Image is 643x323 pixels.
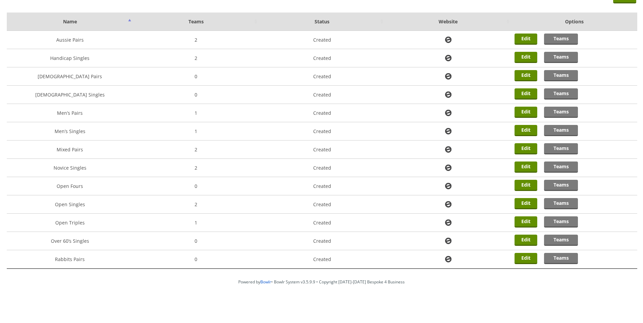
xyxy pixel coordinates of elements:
[133,159,259,177] td: 2
[7,104,133,122] td: Men’s Pairs
[515,253,537,264] a: Edit
[260,279,271,285] a: Bowlr
[544,253,578,264] a: Teams
[133,195,259,214] td: 2
[515,34,537,45] a: Edit
[442,127,454,135] img: yes
[133,232,259,250] td: 0
[7,214,133,232] td: Open Triples
[133,250,259,268] td: 0
[238,279,405,285] span: Powered by • Bowlr System v3.5.9.9 • Copyright [DATE]-[DATE] Bespoke 4 Business
[544,52,578,63] a: Teams
[515,125,537,136] a: Edit
[7,13,133,31] td: Name: activate to sort column descending
[544,88,578,100] a: Teams
[544,143,578,154] a: Teams
[133,122,259,141] td: 1
[515,107,537,118] a: Edit
[544,180,578,191] a: Teams
[7,232,133,250] td: Over 60’s Singles
[259,214,385,232] td: Created
[544,70,578,81] a: Teams
[515,70,537,81] a: Edit
[259,159,385,177] td: Created
[259,49,385,67] td: Created
[7,67,133,86] td: [DEMOGRAPHIC_DATA] Pairs
[442,90,454,99] img: yes
[259,232,385,250] td: Created
[133,13,259,31] td: Teams: activate to sort column ascending
[442,164,454,172] img: yes
[385,13,511,31] td: Website: activate to sort column ascending
[133,31,259,49] td: 2
[442,109,454,117] img: yes
[544,216,578,228] a: Teams
[259,67,385,86] td: Created
[259,250,385,268] td: Created
[515,216,537,228] a: Edit
[515,88,537,100] a: Edit
[7,195,133,214] td: Open Singles
[259,177,385,195] td: Created
[133,104,259,122] td: 1
[7,122,133,141] td: Men’s Singles
[7,31,133,49] td: Aussie Pairs
[7,159,133,177] td: Novice Singles
[442,182,454,190] img: yes
[515,52,537,63] a: Edit
[544,34,578,45] a: Teams
[7,49,133,67] td: Handicap Singles
[7,250,133,268] td: Rabbits Pairs
[133,86,259,104] td: 0
[259,104,385,122] td: Created
[515,161,537,173] a: Edit
[133,49,259,67] td: 2
[7,86,133,104] td: [DEMOGRAPHIC_DATA] Singles
[442,54,454,62] img: yes
[442,237,454,245] img: yes
[544,107,578,118] a: Teams
[133,214,259,232] td: 1
[259,13,385,31] td: Status: activate to sort column ascending
[7,177,133,195] td: Open Fours
[259,195,385,214] td: Created
[544,198,578,209] a: Teams
[133,177,259,195] td: 0
[133,67,259,86] td: 0
[259,122,385,141] td: Created
[515,180,537,191] a: Edit
[544,161,578,173] a: Teams
[442,255,454,263] img: yes
[442,72,454,81] img: yes
[515,143,537,154] a: Edit
[544,125,578,136] a: Teams
[259,86,385,104] td: Created
[259,31,385,49] td: Created
[259,141,385,159] td: Created
[544,235,578,246] a: Teams
[511,13,637,31] td: Options
[515,235,537,246] a: Edit
[442,145,454,154] img: yes
[133,141,259,159] td: 2
[515,198,537,209] a: Edit
[442,36,454,44] img: yes
[442,218,454,227] img: yes
[7,141,133,159] td: Mixed Pairs
[442,200,454,209] img: yes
